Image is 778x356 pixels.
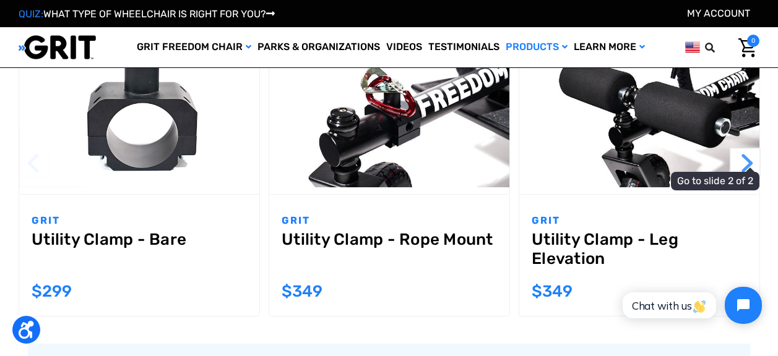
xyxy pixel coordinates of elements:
a: Products [503,27,571,67]
a: Utility Clamp - Bare,$299.00 [19,20,259,194]
a: Account [687,7,750,19]
span: QUIZ: [19,8,43,20]
a: Parks & Organizations [254,27,383,67]
img: Cart [738,38,756,57]
span: $349 [532,282,573,301]
a: Learn More [571,27,648,67]
span: 0 [747,35,759,47]
a: Testimonials [425,27,503,67]
p: GRIT [32,213,247,228]
a: GRIT Freedom Chair [134,27,254,67]
button: Go to slide 2 of 2 [19,148,50,179]
img: Utility Clamp - Bare [19,27,259,187]
p: GRIT [532,213,747,228]
span: $299 [32,282,72,301]
input: Search [711,35,729,61]
span: $349 [282,282,322,301]
a: Cart with 0 items [729,35,759,61]
a: Utility Clamp - Leg Elevation,$349.00 [519,20,759,194]
p: GRIT [282,213,497,228]
img: Utility Clamp - Leg Elevation [519,27,759,187]
a: Utility Clamp - Bare,$299.00 [32,230,247,274]
a: QUIZ:WHAT TYPE OF WHEELCHAIR IS RIGHT FOR YOU? [19,8,275,20]
img: Utility Clamp - Rope Mount [269,27,509,187]
img: us.png [685,40,700,55]
a: Videos [383,27,425,67]
a: Utility Clamp - Leg Elevation,$349.00 [532,230,747,274]
iframe: Tidio Chat [609,276,772,334]
button: Go to slide 2 of 2 [730,148,761,179]
a: Utility Clamp - Rope Mount,$349.00 [269,20,509,194]
img: GRIT All-Terrain Wheelchair and Mobility Equipment [19,35,96,60]
a: Utility Clamp - Rope Mount,$349.00 [282,230,497,274]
